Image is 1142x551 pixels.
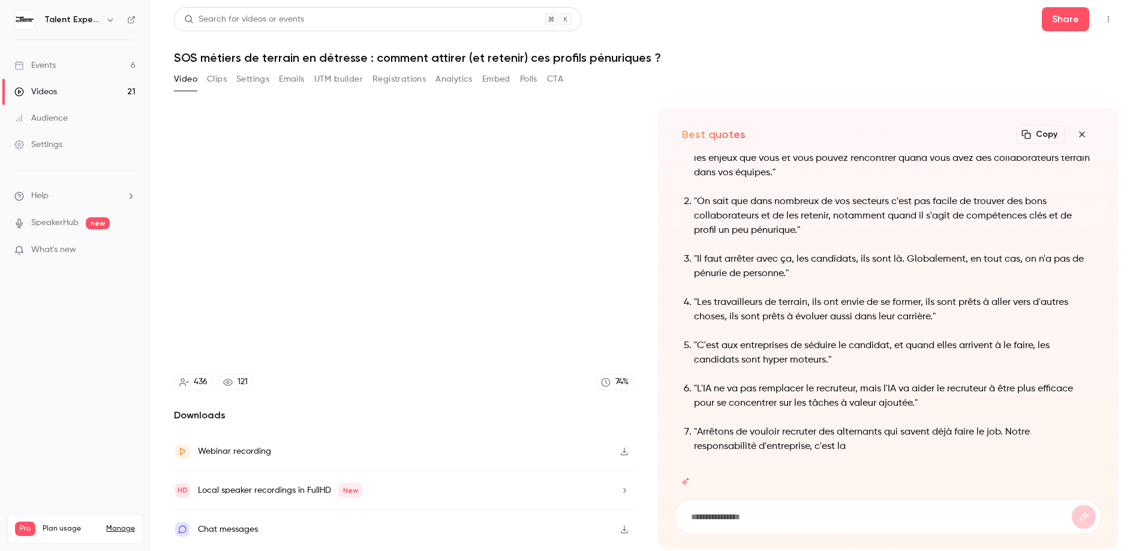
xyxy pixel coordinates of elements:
[520,70,537,89] button: Polls
[596,374,634,390] a: 74%
[174,374,213,390] a: 436
[1016,125,1065,144] button: Copy
[106,524,135,534] a: Manage
[694,194,1094,238] p: "On sait que dans nombreux de vos secteurs c'est pas facile de trouver des bons collaborateurs et...
[14,86,57,98] div: Videos
[174,408,634,423] h2: Downloads
[14,59,56,71] div: Events
[279,70,304,89] button: Emails
[682,127,746,142] h2: Best quotes
[372,70,426,89] button: Registrations
[174,70,197,89] button: Video
[694,295,1094,324] p: "Les travailleurs de terrain, ils ont envie de se former, ils sont prêts à aller vers d'autres ch...
[14,112,68,124] div: Audience
[218,374,253,390] a: 121
[314,70,363,89] button: UTM builder
[14,139,62,151] div: Settings
[198,483,363,498] div: Local speaker recordings in FullHD
[694,382,1094,411] p: "L'IA ne va pas remplacer le recruteur, mais l'IA va aider le recruteur à être plus efficace pour...
[121,245,136,256] iframe: Noticeable Trigger
[435,70,473,89] button: Analytics
[15,522,35,536] span: Pro
[174,50,1118,65] h1: SOS métiers de terrain en détresse : comment attirer (et retenir) ces profils pénuriques ?
[547,70,563,89] button: CTA
[43,524,99,534] span: Plan usage
[615,376,629,388] div: 74 %
[15,10,34,29] img: Talent Experience Masterclass
[694,252,1094,281] p: "Il faut arrêter avec ça, les candidats, ils sont là. Globalement, en tout cas, on n'a pas de pén...
[31,217,79,229] a: SpeakerHub
[694,425,1094,454] p: "Arrêtons de vouloir recruter des alternants qui savent déjà faire le job. Notre responsabilité d...
[207,70,227,89] button: Clips
[86,217,110,229] span: new
[198,522,258,537] div: Chat messages
[44,14,101,26] h6: Talent Experience Masterclass
[31,244,76,256] span: What's new
[1042,7,1089,31] button: Share
[694,137,1094,180] p: "On est vraiment spécialisé thématiser les master classes cette année pour se centrer sur les enj...
[194,376,208,388] div: 436
[198,444,271,459] div: Webinar recording
[482,70,510,89] button: Embed
[31,190,49,202] span: Help
[1099,10,1118,29] button: Top Bar Actions
[184,13,304,26] div: Search for videos or events
[238,376,248,388] div: 121
[14,190,136,202] li: help-dropdown-opener
[236,70,269,89] button: Settings
[338,483,363,498] span: New
[694,339,1094,367] p: "C'est aux entreprises de séduire le candidat, et quand elles arrivent à le faire, les candidats ...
